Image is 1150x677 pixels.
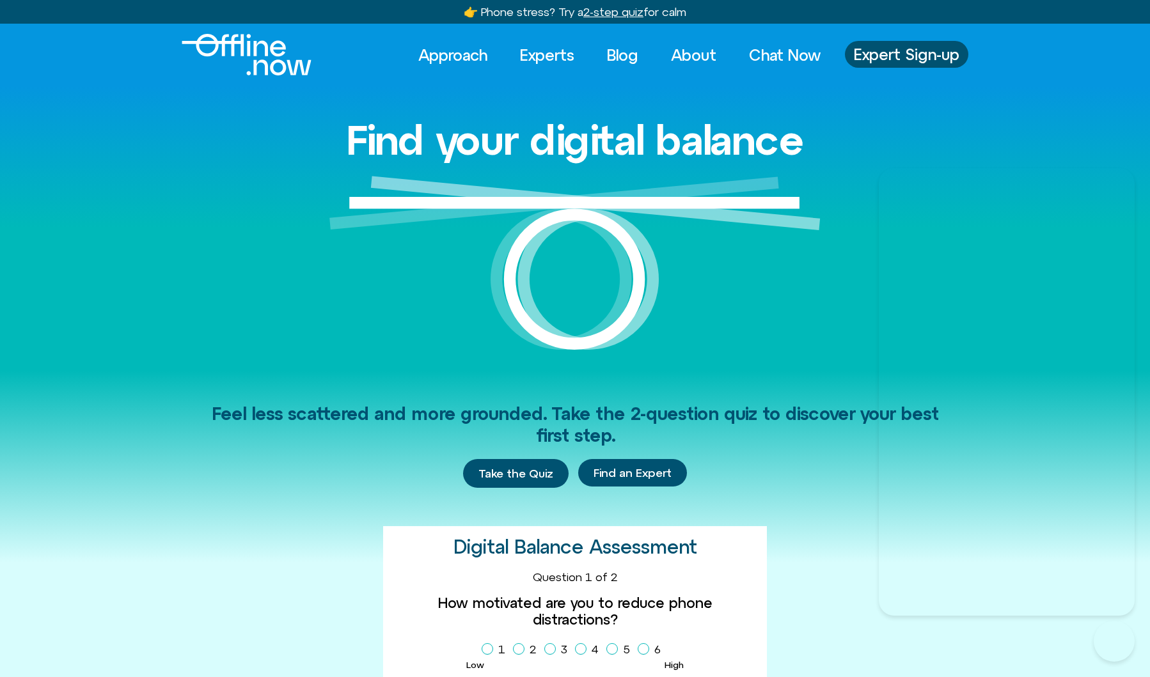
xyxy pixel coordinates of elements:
a: Take the Quiz [463,459,569,488]
a: 👉 Phone stress? Try a2-step quizfor calm [464,5,686,19]
nav: Menu [407,41,832,69]
span: Feel less scattered and more grounded. Take the 2-question quiz to discover your best first step. [212,403,939,446]
img: Offline.Now logo in white. Text of the words offline.now with a line going through the "O" [182,34,311,75]
span: Low [466,660,484,670]
img: Graphic of a white circle with a white line balancing on top to represent balance. [329,176,821,371]
span: Expert Sign-up [854,46,959,63]
div: Logo [182,34,290,75]
div: Find an Expert [578,459,687,488]
iframe: Botpress [879,168,1135,616]
a: Chat Now [737,41,832,69]
a: Expert Sign-up [845,41,968,68]
span: High [665,660,684,670]
div: Question 1 of 2 [393,570,757,584]
label: 4 [575,639,604,660]
span: Take the Quiz [478,467,553,481]
u: 2-step quiz [583,5,643,19]
a: Blog [595,41,650,69]
label: How motivated are you to reduce phone distractions? [393,595,757,628]
a: Find an Expert [578,459,687,487]
h1: Find your digital balance [346,118,804,162]
label: 2 [513,639,542,660]
span: Find an Expert [594,467,672,479]
h2: Digital Balance Assessment [453,536,697,557]
label: 3 [544,639,572,660]
label: 6 [638,639,666,660]
label: 5 [606,639,635,660]
label: 1 [482,639,510,660]
iframe: Botpress [1094,621,1135,662]
a: Approach [407,41,499,69]
a: About [659,41,728,69]
a: Experts [508,41,586,69]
